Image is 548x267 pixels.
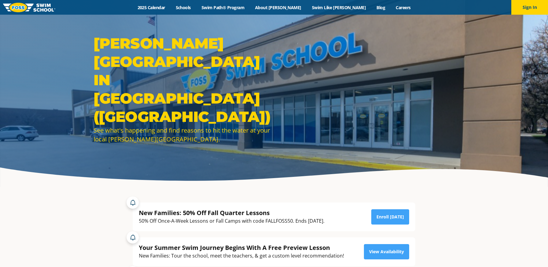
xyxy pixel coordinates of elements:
a: View Availability [364,244,409,259]
a: 2025 Calendar [132,5,170,10]
div: New Families: 50% Off Fall Quarter Lessons [139,209,324,217]
a: Blog [371,5,391,10]
div: 50% Off Once-A-Week Lessons or Fall Camps with code FALLFOSS50. Ends [DATE]. [139,217,324,225]
a: Swim Path® Program [196,5,250,10]
a: Enroll [DATE] [371,209,409,225]
div: Your Summer Swim Journey Begins With A Free Preview Lesson [139,243,344,252]
a: Careers [391,5,416,10]
a: About [PERSON_NAME] [250,5,307,10]
div: New Families: Tour the school, meet the teachers, & get a custom level recommendation! [139,252,344,260]
h1: [PERSON_NAME][GEOGRAPHIC_DATA] in [GEOGRAPHIC_DATA] ([GEOGRAPHIC_DATA]) [94,34,271,126]
a: Schools [170,5,196,10]
img: FOSS Swim School Logo [3,3,55,12]
a: Swim Like [PERSON_NAME] [306,5,371,10]
div: See what's happening and find reasons to hit the water at your local [PERSON_NAME][GEOGRAPHIC_DATA]. [94,126,271,144]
